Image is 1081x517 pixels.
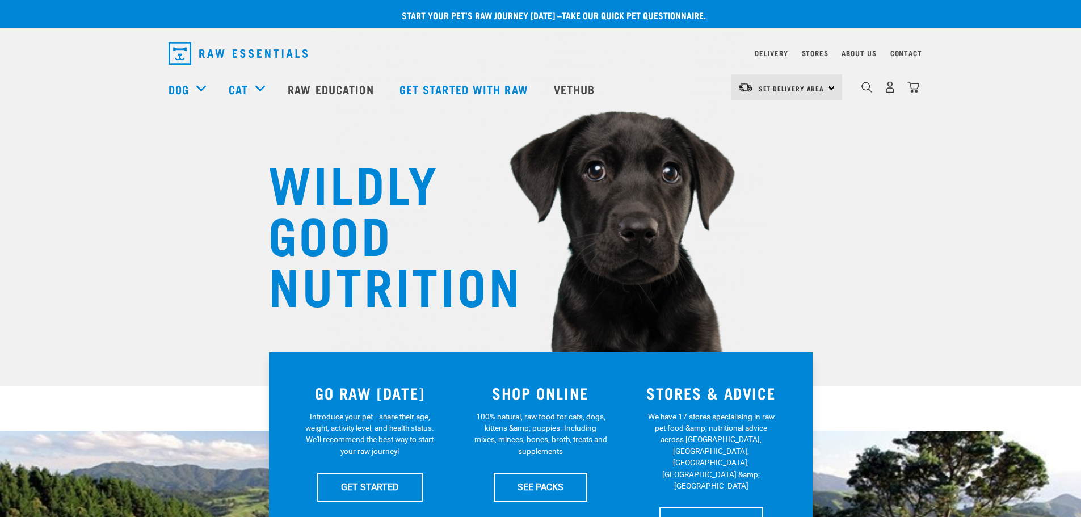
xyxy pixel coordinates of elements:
[159,37,922,69] nav: dropdown navigation
[755,51,788,55] a: Delivery
[169,42,308,65] img: Raw Essentials Logo
[474,411,607,457] p: 100% natural, raw food for cats, dogs, kittens &amp; puppies. Including mixes, minces, bones, bro...
[229,81,248,98] a: Cat
[462,384,619,402] h3: SHOP ONLINE
[802,51,828,55] a: Stores
[317,473,423,501] a: GET STARTED
[268,156,495,309] h1: WILDLY GOOD NUTRITION
[861,82,872,93] img: home-icon-1@2x.png
[494,473,587,501] a: SEE PACKS
[759,86,825,90] span: Set Delivery Area
[907,81,919,93] img: home-icon@2x.png
[169,81,189,98] a: Dog
[645,411,778,492] p: We have 17 stores specialising in raw pet food &amp; nutritional advice across [GEOGRAPHIC_DATA],...
[890,51,922,55] a: Contact
[292,384,449,402] h3: GO RAW [DATE]
[842,51,876,55] a: About Us
[562,12,706,18] a: take our quick pet questionnaire.
[303,411,436,457] p: Introduce your pet—share their age, weight, activity level, and health status. We'll recommend th...
[884,81,896,93] img: user.png
[738,82,753,93] img: van-moving.png
[388,66,542,112] a: Get started with Raw
[542,66,609,112] a: Vethub
[276,66,388,112] a: Raw Education
[633,384,790,402] h3: STORES & ADVICE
